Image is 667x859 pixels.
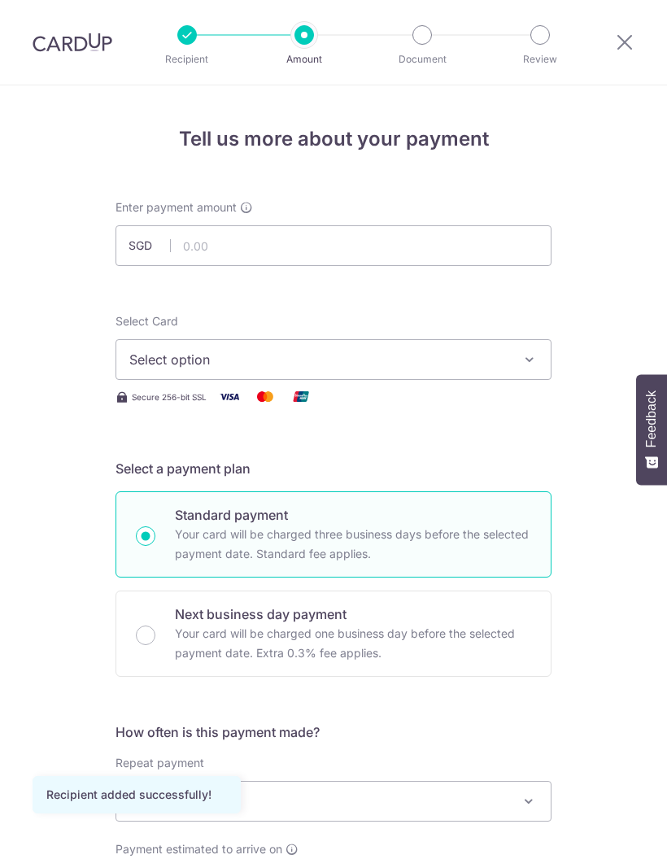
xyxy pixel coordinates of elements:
[129,350,508,369] span: Select option
[116,124,551,154] h4: Tell us more about your payment
[285,386,317,407] img: Union Pay
[129,238,171,254] span: SGD
[116,841,282,857] span: Payment estimated to arrive on
[116,755,204,771] label: Repeat payment
[175,624,531,663] p: Your card will be charged one business day before the selected payment date. Extra 0.3% fee applies.
[116,225,551,266] input: 0.00
[175,505,531,525] p: Standard payment
[116,314,178,328] span: translation missing: en.payables.payment_networks.credit_card.summary.labels.select_card
[132,390,207,403] span: Secure 256-bit SSL
[116,782,551,821] span: Never
[175,604,531,624] p: Next business day payment
[249,386,281,407] img: Mastercard
[259,51,350,68] p: Amount
[142,51,233,68] p: Recipient
[116,459,551,478] h5: Select a payment plan
[377,51,468,68] p: Document
[116,781,551,822] span: Never
[33,33,112,52] img: CardUp
[495,51,586,68] p: Review
[213,386,246,407] img: Visa
[116,722,551,742] h5: How often is this payment made?
[116,199,237,216] span: Enter payment amount
[46,787,227,803] div: Recipient added successfully!
[175,525,531,564] p: Your card will be charged three business days before the selected payment date. Standard fee appl...
[644,390,659,447] span: Feedback
[636,374,667,485] button: Feedback - Show survey
[116,339,551,380] button: Select option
